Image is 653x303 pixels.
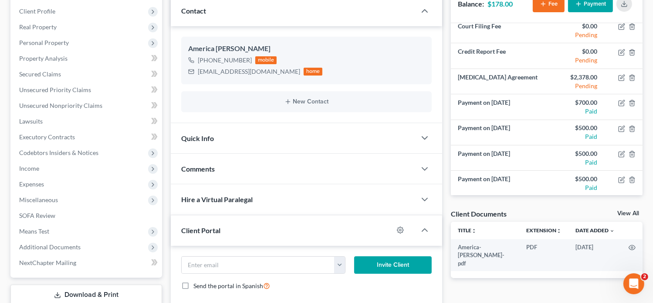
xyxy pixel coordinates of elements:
[554,31,597,39] div: Pending
[451,145,547,171] td: Payment on [DATE]
[354,256,432,274] button: Invite Client
[188,98,425,105] button: New Contact
[575,227,615,234] a: Date Added expand_more
[554,149,597,158] div: $500.00
[19,259,76,266] span: NextChapter Mailing
[451,43,547,69] td: Credit Report Fee
[617,210,639,217] a: View All
[304,68,323,76] div: home
[182,257,335,273] input: Enter email
[181,134,214,142] span: Quick Info
[12,208,162,224] a: SOFA Review
[526,227,562,234] a: Extensionunfold_more
[19,70,61,78] span: Secured Claims
[19,196,58,203] span: Miscellaneous
[12,98,162,114] a: Unsecured Nonpriority Claims
[451,171,547,196] td: Payment on [DATE]
[19,117,43,125] span: Lawsuits
[19,243,81,251] span: Additional Documents
[12,255,162,271] a: NextChapter Mailing
[188,44,425,54] div: America [PERSON_NAME]
[19,133,75,141] span: Executory Contracts
[623,273,644,294] iframe: Intercom live chat
[181,7,206,15] span: Contact
[471,228,477,234] i: unfold_more
[193,282,263,289] span: Send the portal in Spanish
[451,120,547,145] td: Payment on [DATE]
[181,165,215,173] span: Comments
[19,55,68,62] span: Property Analysis
[181,226,220,234] span: Client Portal
[19,86,91,93] span: Unsecured Priority Claims
[451,239,519,271] td: America-[PERSON_NAME]-pdf
[554,183,597,192] div: Paid
[19,227,49,235] span: Means Test
[12,66,162,82] a: Secured Claims
[554,124,597,132] div: $500.00
[198,56,252,65] div: [PHONE_NUMBER]
[554,158,597,167] div: Paid
[554,47,597,56] div: $0.00
[554,107,597,116] div: Paid
[12,82,162,98] a: Unsecured Priority Claims
[641,273,648,280] span: 2
[554,82,597,90] div: Pending
[458,227,477,234] a: Titleunfold_more
[181,195,253,203] span: Hire a Virtual Paralegal
[554,98,597,107] div: $700.00
[12,51,162,66] a: Property Analysis
[19,212,55,219] span: SOFA Review
[554,22,597,31] div: $0.00
[19,149,98,156] span: Codebtors Insiders & Notices
[12,114,162,129] a: Lawsuits
[19,23,57,31] span: Real Property
[556,228,562,234] i: unfold_more
[19,39,69,46] span: Personal Property
[12,129,162,145] a: Executory Contracts
[554,56,597,65] div: Pending
[451,209,507,218] div: Client Documents
[19,180,44,188] span: Expenses
[19,165,39,172] span: Income
[554,132,597,141] div: Paid
[255,56,277,64] div: mobile
[451,18,547,43] td: Court Filing Fee
[554,175,597,183] div: $500.00
[568,239,622,271] td: [DATE]
[19,7,55,15] span: Client Profile
[19,102,102,109] span: Unsecured Nonpriority Claims
[609,228,615,234] i: expand_more
[451,69,547,94] td: [MEDICAL_DATA] Agreement
[554,73,597,82] div: $2,378.00
[451,94,547,120] td: Payment on [DATE]
[519,239,568,271] td: PDF
[198,67,300,76] div: [EMAIL_ADDRESS][DOMAIN_NAME]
